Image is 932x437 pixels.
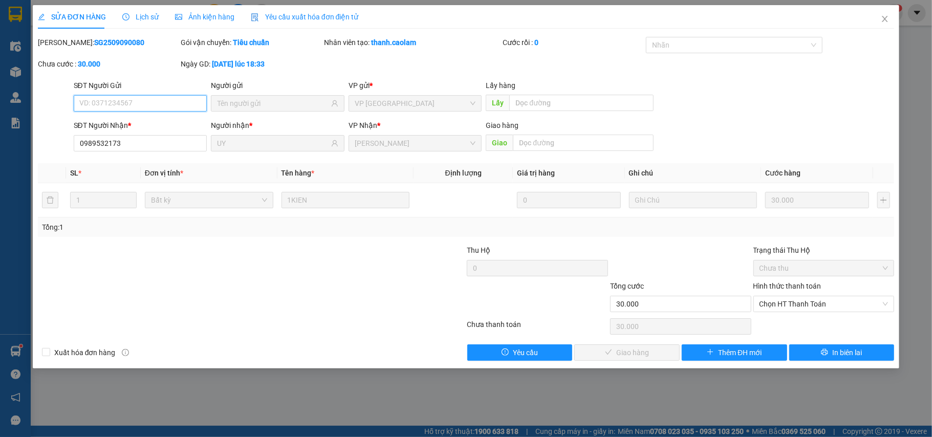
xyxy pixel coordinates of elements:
[753,245,895,256] div: Trạng thái Thu Hộ
[211,80,344,91] div: Người gửi
[331,140,338,147] span: user
[753,282,821,290] label: Hình thức thanh toán
[517,169,555,177] span: Giá trị hàng
[212,60,265,68] b: [DATE] lúc 18:33
[789,344,895,361] button: printerIn biên lai
[760,260,888,276] span: Chưa thu
[349,121,377,129] span: VP Nhận
[509,95,654,111] input: Dọc đường
[42,192,58,208] button: delete
[151,192,267,208] span: Bất kỳ
[502,348,509,357] span: exclamation-circle
[38,13,45,20] span: edit
[707,348,714,357] span: plus
[70,169,78,177] span: SL
[574,344,680,361] button: checkGiao hàng
[217,98,329,109] input: Tên người gửi
[94,38,144,47] b: SG2509090080
[760,296,888,312] span: Chọn HT Thanh Toán
[38,58,179,70] div: Chưa cước :
[534,38,538,47] b: 0
[355,96,476,111] span: VP Sài Gòn
[513,347,538,358] span: Yêu cầu
[181,58,322,70] div: Ngày GD:
[881,15,889,23] span: close
[74,80,207,91] div: SĐT Người Gửi
[765,192,869,208] input: 0
[175,13,182,20] span: picture
[122,13,129,20] span: clock-circle
[145,169,183,177] span: Đơn vị tính
[42,222,360,233] div: Tổng: 1
[503,37,644,48] div: Cước rồi :
[122,13,159,21] span: Lịch sử
[38,37,179,48] div: [PERSON_NAME]:
[486,135,513,151] span: Giao
[38,13,106,21] span: SỬA ĐƠN HÀNG
[281,169,315,177] span: Tên hàng
[281,192,410,208] input: VD: Bàn, Ghế
[349,80,482,91] div: VP gửi
[629,192,757,208] input: Ghi Chú
[122,349,129,356] span: info-circle
[445,169,482,177] span: Định lượng
[513,135,654,151] input: Dọc đường
[331,100,338,107] span: user
[517,192,620,208] input: 0
[371,38,416,47] b: thanh.caolam
[486,121,518,129] span: Giao hàng
[467,344,573,361] button: exclamation-circleYêu cầu
[50,347,120,358] span: Xuất hóa đơn hàng
[765,169,800,177] span: Cước hàng
[175,13,234,21] span: Ảnh kiện hàng
[251,13,359,21] span: Yêu cầu xuất hóa đơn điện tử
[355,136,476,151] span: VP Phan Thiết
[682,344,787,361] button: plusThêm ĐH mới
[625,163,762,183] th: Ghi chú
[324,37,501,48] div: Nhân viên tạo:
[78,60,100,68] b: 30.000
[74,120,207,131] div: SĐT Người Nhận
[871,5,899,34] button: Close
[466,319,609,337] div: Chưa thanh toán
[233,38,269,47] b: Tiêu chuẩn
[821,348,828,357] span: printer
[877,192,891,208] button: plus
[486,81,515,90] span: Lấy hàng
[181,37,322,48] div: Gói vận chuyển:
[217,138,329,149] input: Tên người nhận
[610,282,644,290] span: Tổng cước
[486,95,509,111] span: Lấy
[718,347,762,358] span: Thêm ĐH mới
[832,347,862,358] span: In biên lai
[211,120,344,131] div: Người nhận
[467,246,490,254] span: Thu Hộ
[251,13,259,21] img: icon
